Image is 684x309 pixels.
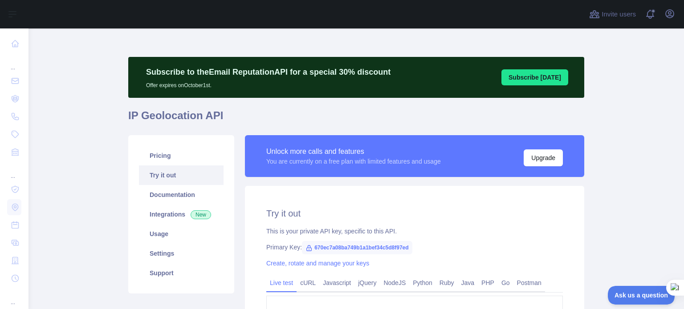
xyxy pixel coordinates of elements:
div: Unlock more calls and features [266,146,441,157]
span: Invite users [602,9,636,20]
a: cURL [297,276,319,290]
button: Upgrade [524,149,563,166]
p: Subscribe to the Email Reputation API for a special 30 % discount [146,66,391,78]
a: Usage [139,224,224,244]
h1: IP Geolocation API [128,108,584,130]
a: Support [139,263,224,283]
button: Invite users [587,7,638,21]
a: Create, rotate and manage your keys [266,260,369,267]
a: Documentation [139,185,224,205]
div: ... [7,162,21,180]
span: 670ec7a08ba749b1a1bef34c5d8f97ed [302,241,412,254]
a: Try it out [139,165,224,185]
a: jQuery [354,276,380,290]
a: Go [498,276,513,290]
a: Pricing [139,146,224,165]
a: PHP [478,276,498,290]
div: This is your private API key, specific to this API. [266,227,563,236]
a: Ruby [436,276,458,290]
a: Settings [139,244,224,263]
div: ... [7,288,21,306]
div: ... [7,53,21,71]
a: NodeJS [380,276,409,290]
button: Subscribe [DATE] [501,69,568,85]
a: Javascript [319,276,354,290]
div: You are currently on a free plan with limited features and usage [266,157,441,166]
iframe: Toggle Customer Support [608,286,675,305]
a: Python [409,276,436,290]
span: New [191,210,211,219]
p: Offer expires on October 1st. [146,78,391,89]
div: Primary Key: [266,243,563,252]
a: Integrations New [139,205,224,224]
a: Live test [266,276,297,290]
a: Java [458,276,478,290]
a: Postman [513,276,545,290]
h2: Try it out [266,207,563,220]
